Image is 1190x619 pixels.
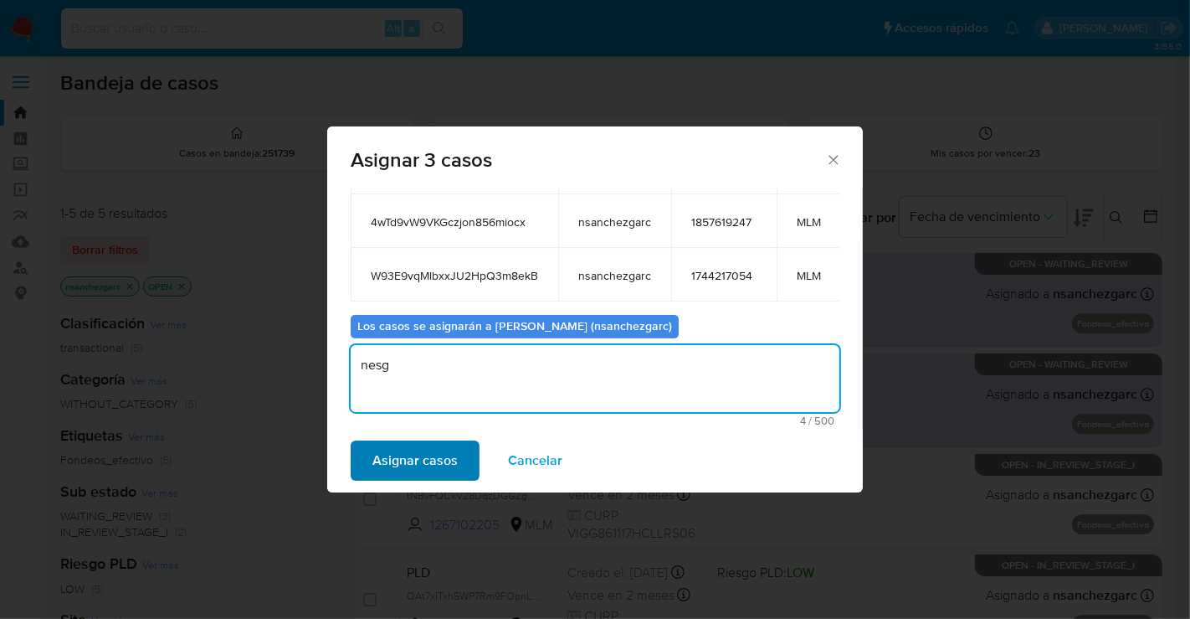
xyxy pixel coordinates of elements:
button: Cerrar ventana [825,152,840,167]
button: Cancelar [486,441,584,481]
span: 1744217054 [691,268,757,283]
span: MLM [797,268,821,283]
span: Asignar 3 casos [351,150,825,170]
span: nsanchezgarc [578,214,651,230]
span: Máximo 500 caracteres [356,415,834,426]
span: nsanchezgarc [578,268,651,283]
span: Cancelar [508,442,562,479]
b: Los casos se asignarán a [PERSON_NAME] (nsanchezgarc) [357,317,672,334]
textarea: nesg [351,345,839,412]
span: W93E9vqMlbxxJU2HpQ3m8ekB [371,268,538,283]
button: Asignar casos [351,441,480,481]
span: MLM [797,214,821,230]
span: Asignar casos [372,442,458,479]
span: 1857619247 [691,214,757,230]
div: assign-modal [327,126,863,493]
span: 4wTd9vW9VKGczjon856miocx [371,214,538,230]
